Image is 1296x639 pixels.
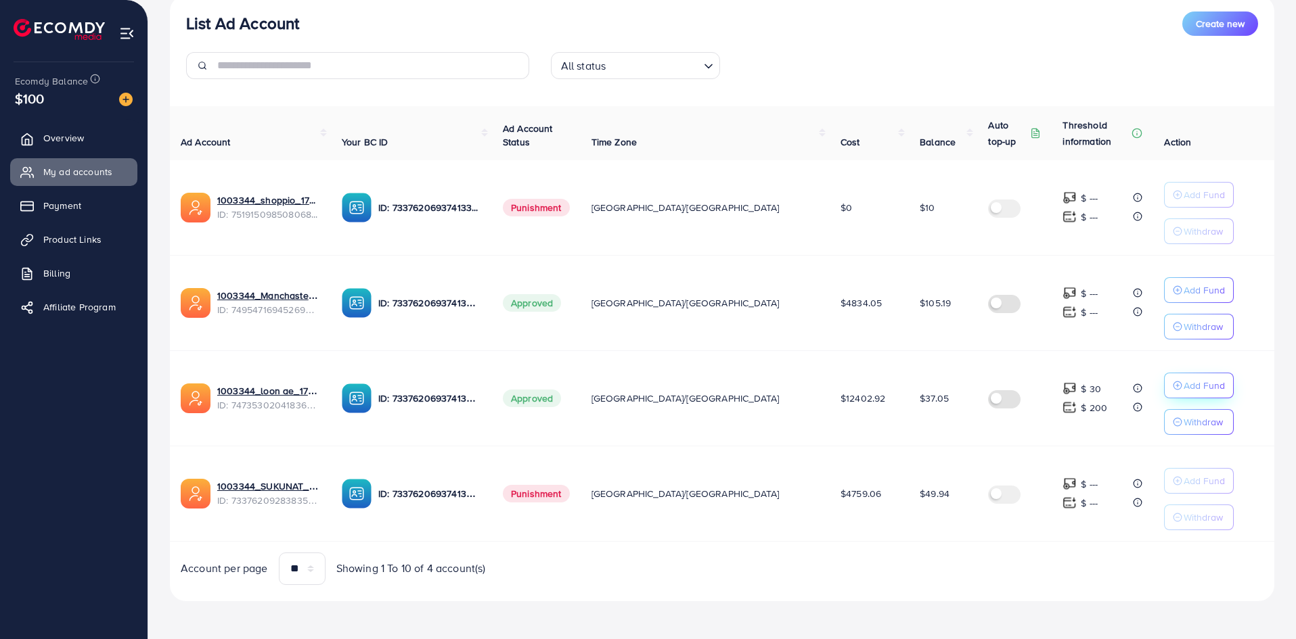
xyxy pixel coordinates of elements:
a: 1003344_shoppio_1750688962312 [217,193,320,207]
span: [GEOGRAPHIC_DATA]/[GEOGRAPHIC_DATA] [591,296,780,310]
button: Add Fund [1164,468,1234,494]
span: Create new [1196,17,1245,30]
span: $100 [15,89,45,108]
span: Affiliate Program [43,300,116,314]
a: 1003344_SUKUNAT_1708423019062 [217,479,320,493]
img: image [119,93,133,106]
button: Withdraw [1164,409,1234,435]
span: Ad Account [181,135,231,149]
p: $ 30 [1081,381,1101,397]
button: Add Fund [1164,277,1234,303]
p: $ --- [1081,190,1098,206]
img: top-up amount [1063,191,1077,205]
p: ID: 7337620693741338625 [378,199,481,216]
p: $ 200 [1081,400,1107,416]
span: Action [1164,135,1191,149]
span: Approved [503,294,561,312]
p: $ --- [1081,304,1098,321]
span: $37.05 [920,392,949,405]
div: <span class='underline'>1003344_Manchaster_1745175503024</span></br>7495471694526988304 [217,289,320,316]
iframe: Chat [1238,578,1286,629]
button: Withdraw [1164,314,1234,339]
img: ic-ads-acc.e4c84228.svg [181,479,210,508]
span: My ad accounts [43,165,112,179]
p: Add Fund [1184,473,1225,489]
p: $ --- [1081,209,1098,225]
span: [GEOGRAPHIC_DATA]/[GEOGRAPHIC_DATA] [591,201,780,214]
span: [GEOGRAPHIC_DATA]/[GEOGRAPHIC_DATA] [591,392,780,405]
span: Ad Account Status [503,122,553,149]
span: Account per page [181,561,268,576]
span: Your BC ID [342,135,388,149]
img: ic-ba-acc.ded83a64.svg [342,288,372,318]
span: Product Links [43,233,102,246]
span: Punishment [503,485,570,502]
span: Showing 1 To 10 of 4 account(s) [336,561,486,576]
img: top-up amount [1063,305,1077,319]
span: Ecomdy Balance [15,74,88,88]
span: Cost [841,135,860,149]
p: ID: 7337620693741338625 [378,486,481,502]
span: [GEOGRAPHIC_DATA]/[GEOGRAPHIC_DATA] [591,487,780,500]
p: Add Fund [1184,377,1225,394]
img: ic-ads-acc.e4c84228.svg [181,193,210,222]
p: Add Fund [1184,282,1225,298]
h3: List Ad Account [186,14,299,33]
span: ID: 7519150985080684551 [217,208,320,221]
span: $10 [920,201,935,214]
p: $ --- [1081,495,1098,511]
div: <span class='underline'>1003344_shoppio_1750688962312</span></br>7519150985080684551 [217,193,320,221]
div: <span class='underline'>1003344_loon ae_1740066863007</span></br>7473530204183674896 [217,384,320,412]
div: Search for option [551,52,720,79]
div: <span class='underline'>1003344_SUKUNAT_1708423019062</span></br>7337620928383565826 [217,479,320,507]
button: Add Fund [1164,182,1234,208]
img: ic-ba-acc.ded83a64.svg [342,193,372,222]
span: ID: 7473530204183674896 [217,398,320,412]
span: All status [558,56,609,76]
span: $12402.92 [841,392,885,405]
img: top-up amount [1063,381,1077,396]
a: Overview [10,124,137,151]
p: $ --- [1081,476,1098,492]
a: Payment [10,192,137,219]
img: top-up amount [1063,210,1077,224]
span: Punishment [503,199,570,216]
img: ic-ads-acc.e4c84228.svg [181,383,210,413]
a: 1003344_loon ae_1740066863007 [217,384,320,398]
a: Affiliate Program [10,293,137,321]
button: Create new [1182,11,1258,36]
span: $4759.06 [841,487,881,500]
span: $4834.05 [841,296,882,310]
a: Billing [10,260,137,287]
p: Withdraw [1184,223,1223,239]
span: Time Zone [591,135,637,149]
span: Billing [43,266,70,280]
p: $ --- [1081,285,1098,302]
img: top-up amount [1063,496,1077,510]
a: Product Links [10,226,137,253]
img: ic-ads-acc.e4c84228.svg [181,288,210,318]
p: Auto top-up [988,117,1027,149]
span: Payment [43,199,81,212]
img: menu [119,26,135,41]
span: Overview [43,131,84,145]
span: $0 [841,201,852,214]
p: ID: 7337620693741338625 [378,390,481,406]
p: ID: 7337620693741338625 [378,295,481,311]
p: Withdraw [1184,509,1223,525]
button: Add Fund [1164,373,1234,398]
a: 1003344_Manchaster_1745175503024 [217,289,320,302]
img: ic-ba-acc.ded83a64.svg [342,383,372,413]
img: top-up amount [1063,400,1077,415]
p: Threshold information [1063,117,1129,149]
input: Search for option [610,53,698,76]
span: Approved [503,389,561,407]
p: Withdraw [1184,318,1223,335]
a: My ad accounts [10,158,137,185]
button: Withdraw [1164,218,1234,244]
span: $105.19 [920,296,951,310]
button: Withdraw [1164,504,1234,530]
span: Balance [920,135,956,149]
img: logo [14,19,105,40]
p: Withdraw [1184,414,1223,430]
